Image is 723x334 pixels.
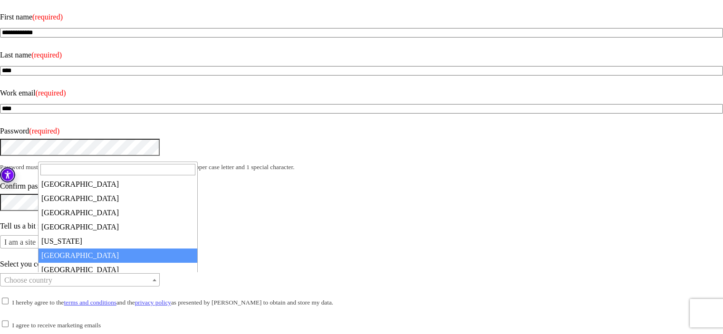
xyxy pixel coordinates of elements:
[39,263,197,277] li: [GEOGRAPHIC_DATA]
[36,89,66,97] span: (required)
[135,299,171,306] a: privacy policy
[39,206,197,220] li: [GEOGRAPHIC_DATA]
[31,51,62,59] span: (required)
[32,13,63,21] span: (required)
[0,236,159,249] span: I am a site owner
[39,248,197,263] li: [GEOGRAPHIC_DATA]
[12,322,101,329] small: I agree to receive marketing emails
[64,299,116,306] a: terms and conditions
[39,220,197,234] li: [GEOGRAPHIC_DATA]
[29,127,59,135] span: (required)
[39,177,197,191] li: [GEOGRAPHIC_DATA]
[39,191,197,206] li: [GEOGRAPHIC_DATA]
[2,297,9,304] input: I hereby agree to theterms and conditionsand theprivacy policyas presented by [PERSON_NAME] to ob...
[2,320,9,327] input: I agree to receive marketing emails
[39,234,197,248] li: [US_STATE]
[4,276,52,284] span: Choose country
[12,299,333,306] small: I hereby agree to the and the as presented by [PERSON_NAME] to obtain and store my data.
